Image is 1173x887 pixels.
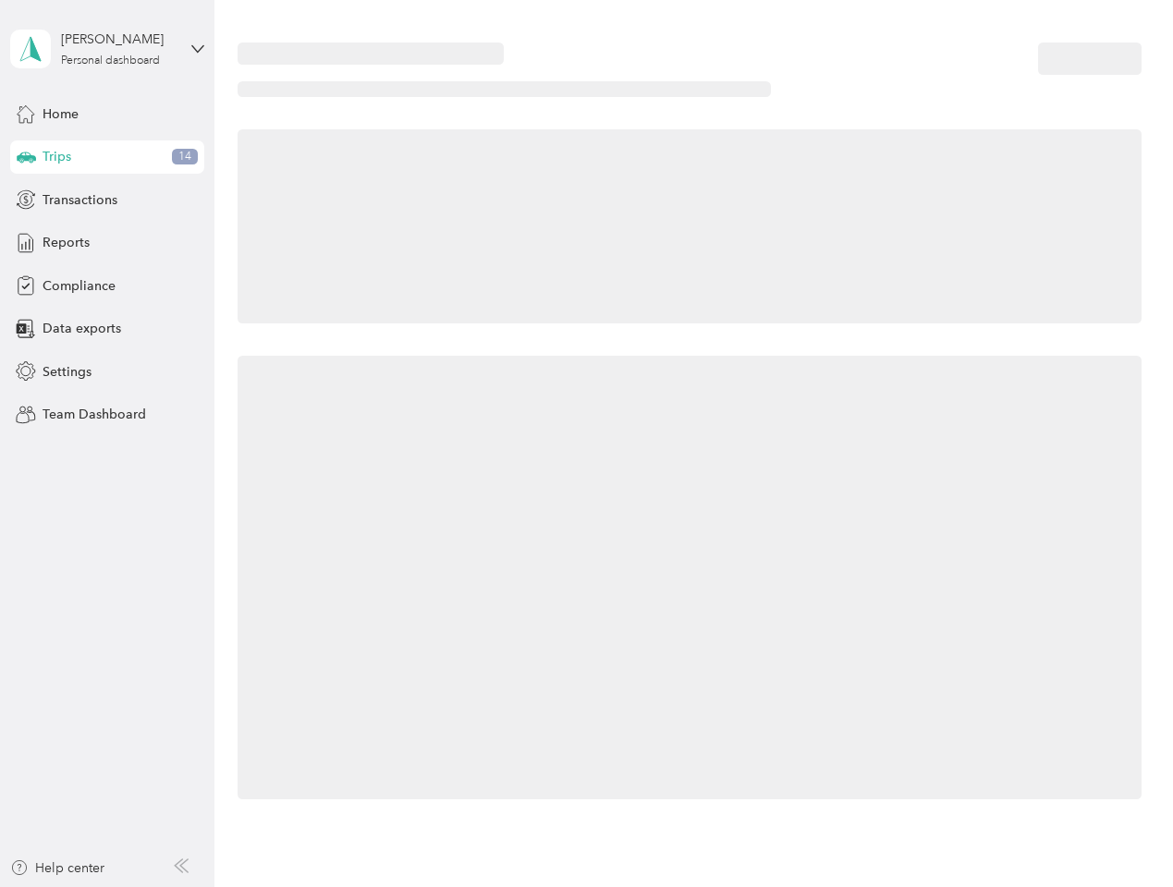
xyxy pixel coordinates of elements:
[61,30,177,49] div: [PERSON_NAME]
[1069,784,1173,887] iframe: Everlance-gr Chat Button Frame
[43,233,90,252] span: Reports
[61,55,160,67] div: Personal dashboard
[43,362,92,382] span: Settings
[43,190,117,210] span: Transactions
[172,149,198,165] span: 14
[43,319,121,338] span: Data exports
[43,276,116,296] span: Compliance
[43,147,71,166] span: Trips
[10,858,104,878] button: Help center
[43,104,79,124] span: Home
[43,405,146,424] span: Team Dashboard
